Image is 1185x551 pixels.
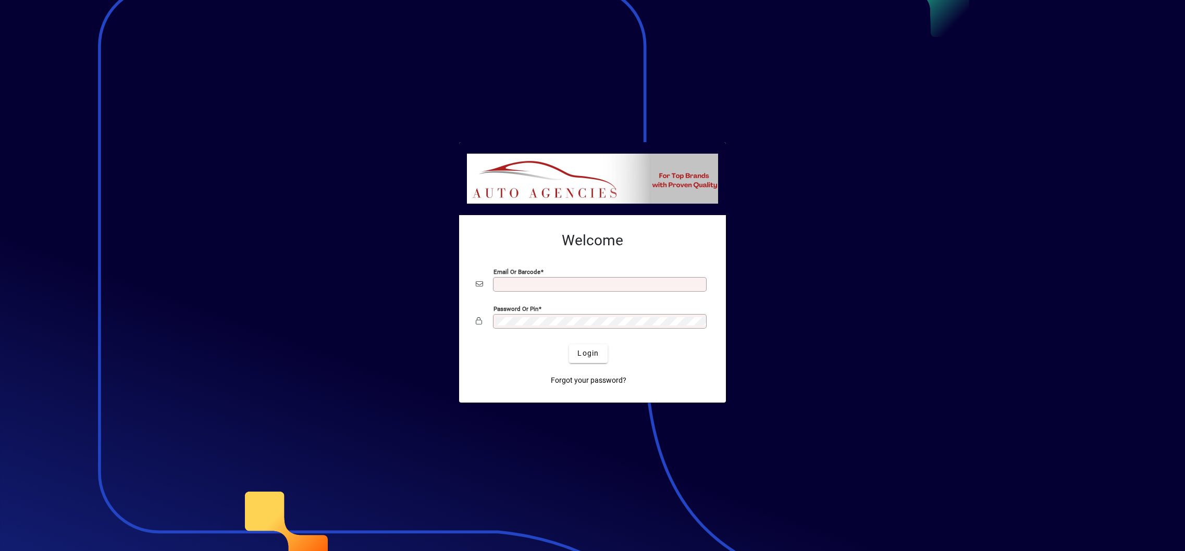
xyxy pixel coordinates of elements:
span: Forgot your password? [551,375,626,386]
mat-label: Password or Pin [493,305,538,312]
h2: Welcome [476,232,709,249]
span: Login [577,348,599,359]
mat-label: Email or Barcode [493,268,540,275]
button: Login [569,344,607,363]
a: Forgot your password? [547,371,631,390]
